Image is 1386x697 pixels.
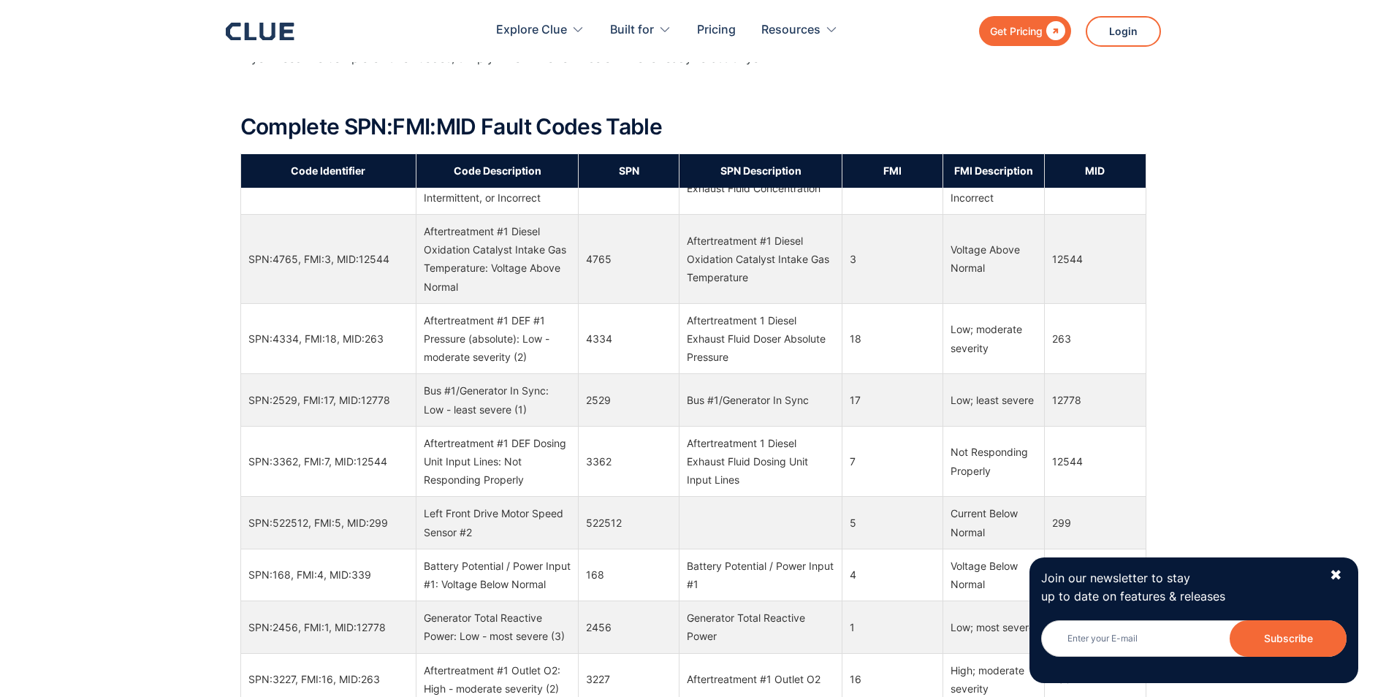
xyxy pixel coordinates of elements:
[579,215,679,304] td: 4765
[990,22,1043,40] div: Get Pricing
[1045,497,1146,549] td: 299
[579,601,679,653] td: 2456
[424,557,571,593] div: Battery Potential / Power Input #1: Voltage Below Normal
[610,7,654,53] div: Built for
[240,82,1146,100] p: ‍
[240,153,416,187] th: Code Identifier
[951,504,1037,541] div: Current Below Normal
[842,549,943,601] td: 4
[943,153,1045,187] th: FMI Description
[1041,620,1347,671] form: Newsletter
[424,609,571,645] div: Generator Total Reactive Power: Low - most severe (3)
[842,426,943,497] td: 7
[1041,620,1347,657] input: Enter your E-mail
[761,7,838,53] div: Resources
[697,7,736,53] a: Pricing
[240,549,416,601] td: SPN:168, FMI:4, MID:339
[1045,153,1146,187] th: MID
[424,222,571,296] div: Aftertreatment #1 Diesel Oxidation Catalyst Intake Gas Temperature: Voltage Above Normal
[842,497,943,549] td: 5
[240,215,416,304] td: SPN:4765, FMI:3, MID:12544
[687,391,834,409] div: Bus #1/Generator In Sync
[1086,16,1161,47] a: Login
[979,16,1071,46] a: Get Pricing
[240,374,416,426] td: SPN:2529, FMI:17, MID:12778
[1045,303,1146,374] td: 263
[424,381,571,418] div: Bus #1/Generator In Sync: Low - least severe (1)
[579,549,679,601] td: 168
[579,153,679,187] th: SPN
[687,232,834,287] div: Aftertreatment #1 Diesel Oxidation Catalyst Intake Gas Temperature
[943,601,1045,653] td: Low; most severe
[240,115,1146,139] h2: Complete SPN:FMI:MID Fault Codes Table
[424,434,571,490] div: Aftertreatment #1 DEF Dosing Unit Input Lines: Not Responding Properly
[687,434,834,490] div: Aftertreatment 1 Diesel Exhaust Fluid Dosing Unit Input Lines
[579,303,679,374] td: 4334
[416,153,578,187] th: Code Description
[842,215,943,304] td: 3
[687,609,834,645] div: Generator Total Reactive Power
[1045,426,1146,497] td: 12544
[240,497,416,549] td: SPN:522512, FMI:5, MID:299
[579,497,679,549] td: 522512
[1230,620,1347,657] input: Subscribe
[496,7,585,53] div: Explore Clue
[579,426,679,497] td: 3362
[687,670,834,688] div: Aftertreatment #1 Outlet O2
[943,374,1045,426] td: Low; least severe
[424,504,571,541] div: Left Front Drive Motor Speed Sensor #2
[842,303,943,374] td: 18
[951,240,1037,277] div: Voltage Above Normal
[1045,549,1146,601] td: 339
[496,7,567,53] div: Explore Clue
[1330,566,1342,584] div: ✖
[1045,374,1146,426] td: 12778
[951,557,1037,593] div: Voltage Below Normal
[842,601,943,653] td: 1
[1041,569,1316,606] p: Join our newsletter to stay up to date on features & releases
[842,374,943,426] td: 17
[240,303,416,374] td: SPN:4334, FMI:18, MID:263
[240,426,416,497] td: SPN:3362, FMI:7, MID:12544
[1045,215,1146,304] td: 12544
[1043,22,1065,40] div: 
[579,374,679,426] td: 2529
[424,311,571,367] div: Aftertreatment #1 DEF #1 Pressure (absolute): Low - moderate severity (2)
[610,7,671,53] div: Built for
[679,153,842,187] th: SPN Description
[951,443,1037,479] div: Not Responding Properly
[842,153,943,187] th: FMI
[240,601,416,653] td: SPN:2456, FMI:1, MID:12778
[687,311,834,367] div: Aftertreatment 1 Diesel Exhaust Fluid Doser Absolute Pressure
[687,557,834,593] div: Battery Potential / Power Input #1
[761,7,820,53] div: Resources
[951,320,1037,357] div: Low; moderate severity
